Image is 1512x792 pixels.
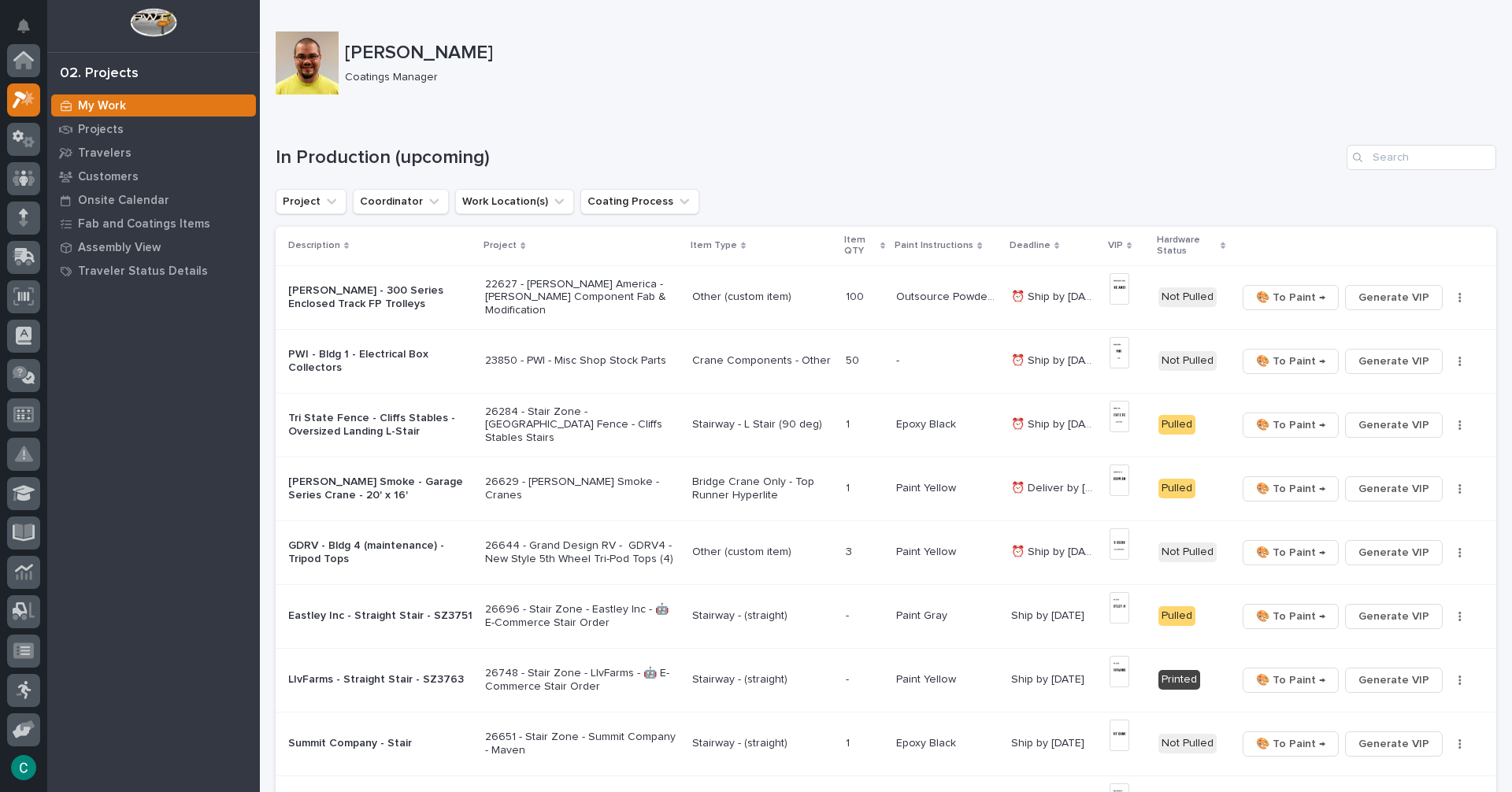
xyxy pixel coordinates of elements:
p: Item Type [691,237,737,254]
button: 🎨 To Paint → [1243,349,1339,374]
a: Travelers [47,141,260,165]
button: Generate VIP [1345,604,1443,629]
p: Deadline [1010,237,1051,254]
p: Bridge Crane Only - Top Runner Hyperlite [692,476,833,502]
tr: GDRV - Bldg 4 (maintenance) - Tripod Tops26644 - Grand Design RV - GDRV4 - New Style 5th Wheel Tr... [276,520,1496,584]
tr: LIvFarms - Straight Stair - SZ376326748 - Stair Zone - LIvFarms - 🤖 E-Commerce Stair OrderStairwa... [276,648,1496,712]
p: [PERSON_NAME] - 300 Series Enclosed Track FP Trolleys [288,284,472,311]
div: Not Pulled [1158,542,1217,562]
span: 🎨 To Paint → [1256,671,1325,690]
button: Notifications [7,9,40,43]
div: Notifications [20,19,40,44]
p: Paint Yellow [896,670,959,687]
button: Generate VIP [1345,476,1443,501]
p: Ship by [DATE] [1011,670,1088,687]
button: 🎨 To Paint → [1243,540,1339,565]
div: Not Pulled [1158,287,1217,307]
p: Travelers [78,146,132,161]
button: Coordinator [353,189,449,214]
span: Generate VIP [1358,479,1429,498]
p: Epoxy Black [896,734,959,750]
span: Generate VIP [1358,671,1429,690]
p: Customers [78,170,139,184]
a: Traveler Status Details [47,259,260,283]
p: Crane Components - Other [692,354,833,368]
p: Project [484,237,517,254]
button: 🎨 To Paint → [1243,668,1339,693]
p: 22627 - [PERSON_NAME] America - [PERSON_NAME] Component Fab & Modification [485,278,680,317]
button: 🎨 To Paint → [1243,604,1339,629]
button: Generate VIP [1345,668,1443,693]
p: Hardware Status [1157,231,1217,261]
span: Generate VIP [1358,607,1429,626]
p: Fab and Coatings Items [78,217,210,231]
span: 🎨 To Paint → [1256,288,1325,307]
p: Assembly View [78,241,161,255]
button: Work Location(s) [455,189,574,214]
p: ⏰ Ship by 8/13/25 [1011,287,1100,304]
p: [PERSON_NAME] [345,42,1490,65]
a: Onsite Calendar [47,188,260,212]
p: ⏰ Deliver by 8/25/25 [1011,479,1100,495]
button: Generate VIP [1345,285,1443,310]
div: 02. Projects [60,65,139,83]
p: Projects [78,123,124,137]
button: 🎨 To Paint → [1243,476,1339,501]
button: 🎨 To Paint → [1243,413,1339,438]
p: Ship by [DATE] [1011,734,1088,750]
button: Generate VIP [1345,349,1443,374]
p: - [846,606,852,623]
p: Tri State Fence - Cliffs Stables - Oversized Landing L-Stair [288,412,472,439]
a: Assembly View [47,235,260,259]
p: 1 [846,415,853,431]
button: Generate VIP [1345,731,1443,757]
p: Eastley Inc - Straight Stair - SZ3751 [288,609,472,623]
a: Fab and Coatings Items [47,212,260,235]
span: Generate VIP [1358,543,1429,562]
p: 23850 - PWI - Misc Shop Stock Parts [485,354,680,368]
p: Stairway - (straight) [692,609,833,623]
p: 26748 - Stair Zone - LIvFarms - 🤖 E-Commerce Stair Order [485,667,680,694]
div: Not Pulled [1158,351,1217,371]
p: ⏰ Ship by 8/15/25 [1011,351,1100,368]
p: 26284 - Stair Zone - [GEOGRAPHIC_DATA] Fence - Cliffs Stables Stairs [485,405,680,445]
p: Stairway - L Stair (90 deg) [692,418,833,431]
p: - [896,351,902,368]
p: 1 [846,479,853,495]
span: Generate VIP [1358,416,1429,435]
button: Generate VIP [1345,540,1443,565]
p: Ship by [DATE] [1011,606,1088,623]
p: Onsite Calendar [78,194,169,208]
img: Workspace Logo [130,8,176,37]
span: 🎨 To Paint → [1256,543,1325,562]
p: PWI - Bldg 1 - Electrical Box Collectors [288,348,472,375]
button: Coating Process [580,189,699,214]
span: 🎨 To Paint → [1256,352,1325,371]
p: 50 [846,351,862,368]
input: Search [1347,145,1496,170]
div: Pulled [1158,479,1195,498]
p: Other (custom item) [692,291,833,304]
span: 🎨 To Paint → [1256,416,1325,435]
div: Pulled [1158,606,1195,626]
p: Paint Gray [896,606,951,623]
p: LIvFarms - Straight Stair - SZ3763 [288,673,472,687]
h1: In Production (upcoming) [276,146,1340,169]
p: Outsource Powder Coat [896,287,1002,304]
button: 🎨 To Paint → [1243,731,1339,757]
div: Printed [1158,670,1200,690]
p: 26644 - Grand Design RV - GDRV4 - New Style 5th Wheel Tri-Pod Tops (4) [485,539,680,566]
button: Generate VIP [1345,413,1443,438]
div: Pulled [1158,415,1195,435]
a: My Work [47,94,260,117]
div: Not Pulled [1158,734,1217,753]
a: Projects [47,117,260,141]
p: Stairway - (straight) [692,673,833,687]
p: 100 [846,287,867,304]
p: Description [288,237,340,254]
p: 26651 - Stair Zone - Summit Company - Maven [485,731,680,757]
p: 26629 - [PERSON_NAME] Smoke - Cranes [485,476,680,502]
p: GDRV - Bldg 4 (maintenance) - Tripod Tops [288,539,472,566]
p: 26696 - Stair Zone - Eastley Inc - 🤖 E-Commerce Stair Order [485,603,680,630]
